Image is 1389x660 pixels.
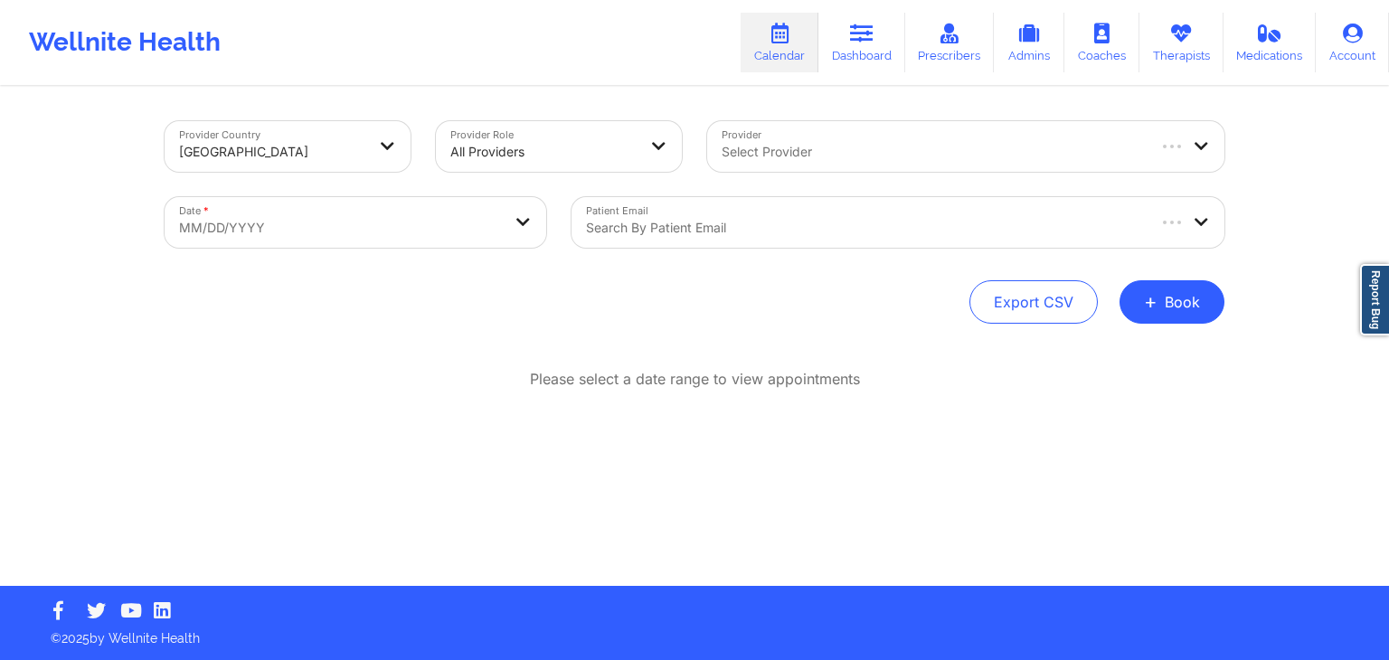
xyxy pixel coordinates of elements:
a: Coaches [1064,13,1139,72]
a: Therapists [1139,13,1224,72]
a: Prescribers [905,13,995,72]
a: Account [1316,13,1389,72]
div: All Providers [450,132,637,172]
p: © 2025 by Wellnite Health [38,617,1351,647]
a: Report Bug [1360,264,1389,335]
p: Please select a date range to view appointments [530,369,860,390]
a: Calendar [741,13,818,72]
a: Admins [994,13,1064,72]
span: + [1144,297,1157,306]
button: Export CSV [969,280,1098,324]
button: +Book [1120,280,1224,324]
a: Medications [1224,13,1317,72]
a: Dashboard [818,13,905,72]
div: [GEOGRAPHIC_DATA] [179,132,365,172]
